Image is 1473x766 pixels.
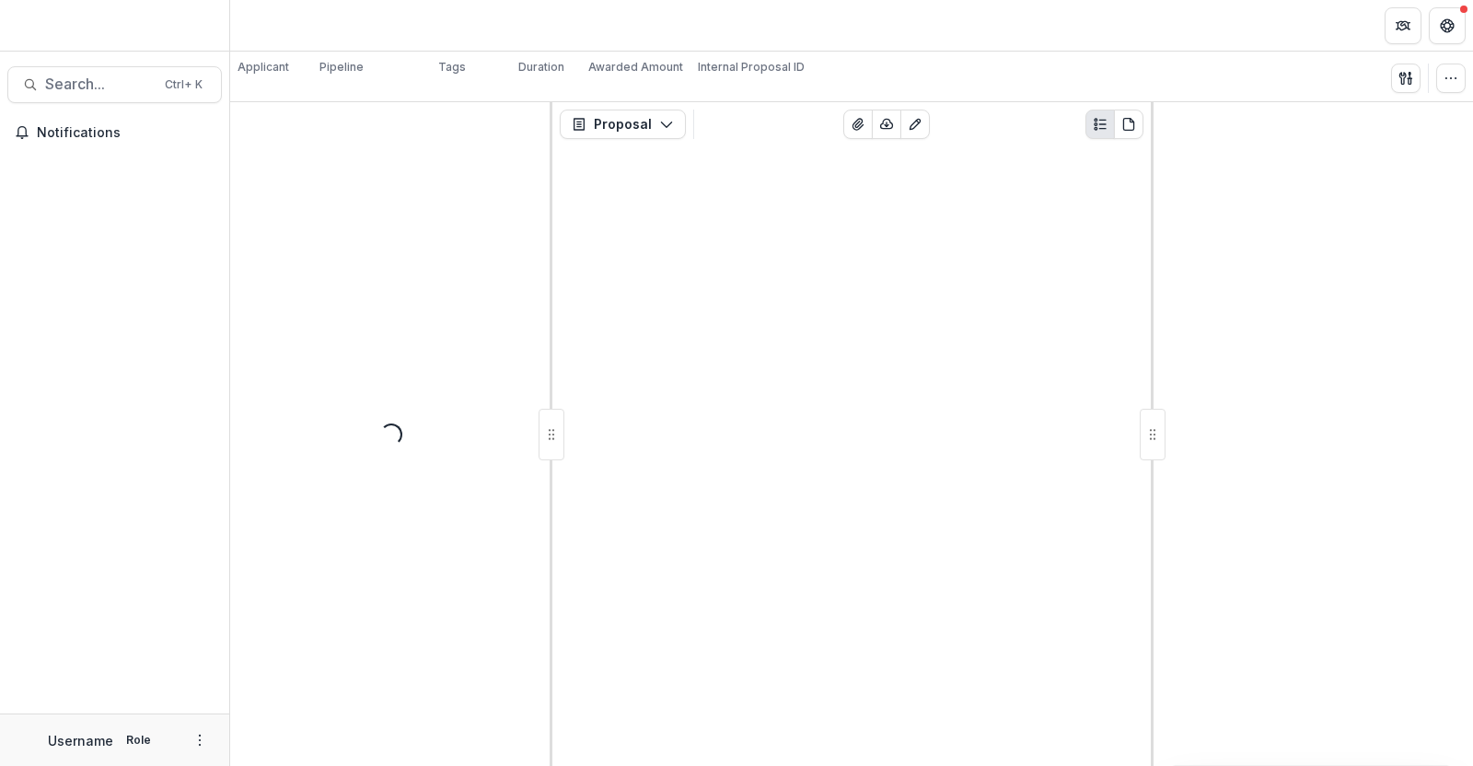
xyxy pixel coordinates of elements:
p: Applicant [238,59,289,75]
button: Partners [1385,7,1421,44]
button: Notifications [7,118,222,147]
div: Ctrl + K [161,75,206,95]
p: Tags [438,59,466,75]
button: Plaintext view [1085,110,1115,139]
button: View Attached Files [843,110,873,139]
p: Username [48,731,113,750]
span: Notifications [37,125,215,141]
button: PDF view [1114,110,1143,139]
button: Edit as form [900,110,930,139]
button: More [189,729,211,751]
p: Role [121,732,157,749]
p: Internal Proposal ID [698,59,805,75]
span: Search... [45,75,154,93]
p: Pipeline [319,59,364,75]
button: Search... [7,66,222,103]
button: Get Help [1429,7,1466,44]
button: Proposal [560,110,686,139]
p: Duration [518,59,564,75]
p: Awarded Amount [588,59,683,75]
